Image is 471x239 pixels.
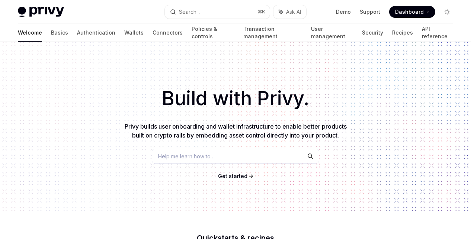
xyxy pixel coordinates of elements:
a: Policies & controls [192,24,234,42]
img: light logo [18,7,64,17]
a: Dashboard [389,6,435,18]
a: User management [311,24,353,42]
a: Connectors [153,24,183,42]
a: Welcome [18,24,42,42]
a: Basics [51,24,68,42]
a: Security [362,24,383,42]
button: Toggle dark mode [441,6,453,18]
button: Search...⌘K [165,5,269,19]
span: Ask AI [286,8,301,16]
a: Authentication [77,24,115,42]
div: Search... [179,7,200,16]
button: Ask AI [273,5,306,19]
span: Privy builds user onboarding and wallet infrastructure to enable better products built on crypto ... [125,123,347,139]
a: Demo [336,8,351,16]
span: Get started [218,173,247,179]
a: Get started [218,172,247,180]
span: ⌘ K [257,9,265,15]
a: Wallets [124,24,144,42]
a: Recipes [392,24,413,42]
a: Support [360,8,380,16]
a: API reference [422,24,453,42]
h1: Build with Privy. [12,84,459,113]
span: Help me learn how to… [158,152,215,160]
span: Dashboard [395,8,424,16]
a: Transaction management [243,24,302,42]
